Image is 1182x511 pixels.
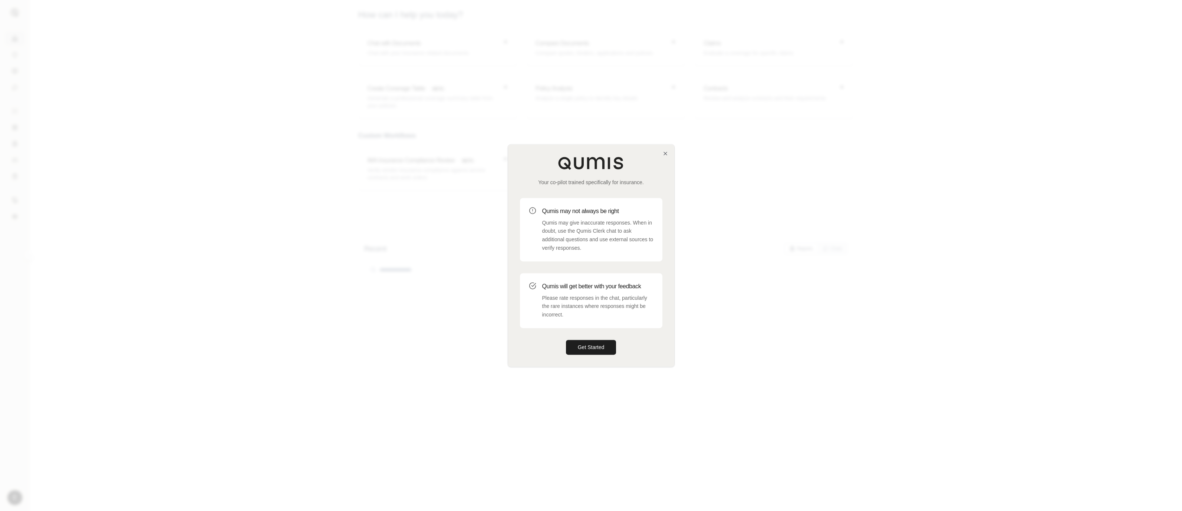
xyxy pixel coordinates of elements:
[566,340,616,355] button: Get Started
[542,219,653,252] p: Qumis may give inaccurate responses. When in doubt, use the Qumis Clerk chat to ask additional qu...
[542,294,653,319] p: Please rate responses in the chat, particularly the rare instances where responses might be incor...
[542,207,653,216] h3: Qumis may not always be right
[558,156,625,170] img: Qumis Logo
[542,282,653,291] h3: Qumis will get better with your feedback
[520,179,662,186] p: Your co-pilot trained specifically for insurance.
